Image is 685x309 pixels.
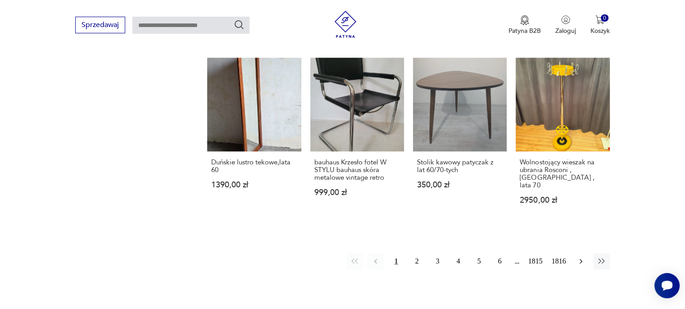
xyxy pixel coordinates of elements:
img: Ikona medalu [520,15,529,25]
button: 2 [409,253,425,269]
a: Stolik kawowy patyczak z lat 60/70-tychStolik kawowy patyczak z lat 60/70-tych350,00 zł [413,58,507,222]
p: 2950,00 zł [520,196,605,204]
p: 350,00 zł [417,181,503,189]
div: 0 [601,14,608,22]
iframe: Smartsupp widget button [654,273,680,298]
a: Ikona medaluPatyna B2B [508,15,541,35]
p: Koszyk [590,27,610,35]
button: Patyna B2B [508,15,541,35]
h3: bauhaus Krzesło fotel W STYLU bauhaus skóra metalowe vintage retro [314,159,400,182]
button: 1815 [526,253,545,269]
p: Patyna B2B [508,27,541,35]
p: 1390,00 zł [211,181,297,189]
a: Wolnostojący wieszak na ubrania Rosconi , Niemcy , lata 70Wolnostojący wieszak na ubrania Rosconi... [516,58,609,222]
button: Szukaj [234,19,245,30]
p: Zaloguj [555,27,576,35]
button: 4 [450,253,467,269]
p: 999,00 zł [314,189,400,196]
button: 1816 [549,253,568,269]
h3: Duńskie lustro tekowe,lata 60 [211,159,297,174]
a: Sprzedawaj [75,23,125,29]
img: Patyna - sklep z meblami i dekoracjami vintage [332,11,359,38]
button: 0Koszyk [590,15,610,35]
button: Zaloguj [555,15,576,35]
button: 1 [388,253,404,269]
button: 3 [430,253,446,269]
img: Ikonka użytkownika [561,15,570,24]
a: Duńskie lustro tekowe,lata 60Duńskie lustro tekowe,lata 601390,00 zł [207,58,301,222]
button: Sprzedawaj [75,17,125,33]
button: 5 [471,253,487,269]
h3: Stolik kawowy patyczak z lat 60/70-tych [417,159,503,174]
h3: Wolnostojący wieszak na ubrania Rosconi , [GEOGRAPHIC_DATA] , lata 70 [520,159,605,189]
a: bauhaus Krzesło fotel W STYLU bauhaus skóra metalowe vintage retrobauhaus Krzesło fotel W STYLU b... [310,58,404,222]
button: 6 [492,253,508,269]
img: Ikona koszyka [595,15,604,24]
